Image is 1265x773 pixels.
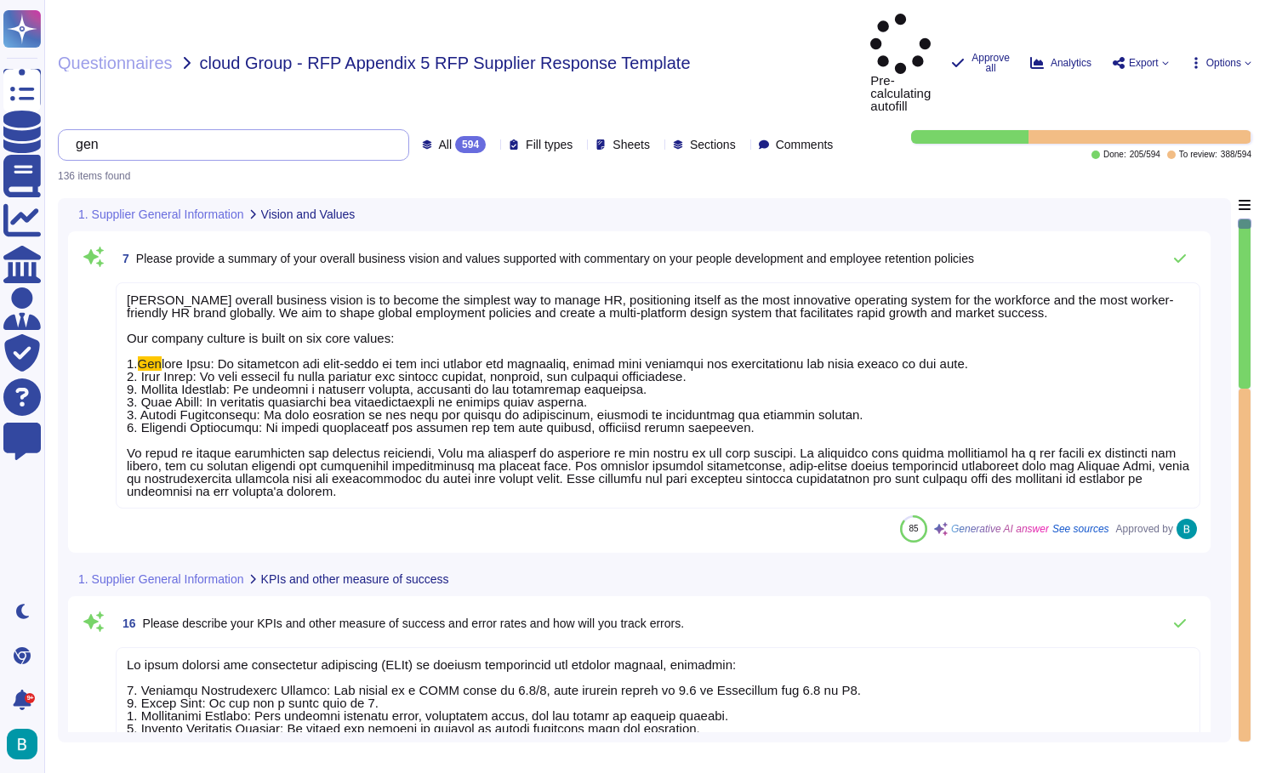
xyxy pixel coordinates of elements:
[1177,519,1197,539] img: user
[67,130,391,160] input: Search by keywords
[909,524,918,533] span: 85
[7,729,37,759] img: user
[690,139,736,151] span: Sections
[439,139,453,151] span: All
[1130,151,1160,159] span: 205 / 594
[776,139,834,151] span: Comments
[127,293,1174,371] span: [PERSON_NAME] overall business vision is to become the simplest way to manage HR, positioning its...
[58,171,130,181] div: 136 items found
[261,573,449,585] span: KPIs and other measure of success
[951,524,1049,534] span: Generative AI answer
[613,139,650,151] span: Sheets
[1206,58,1241,68] span: Options
[972,53,1010,73] span: Approve all
[455,136,486,153] div: 594
[136,252,974,265] span: Please provide a summary of your overall business vision and values supported with commentary on ...
[127,356,1189,498] span: lore Ipsu: Do sitametcon adi elit-seddo ei tem inci utlabor etd magnaaliq, enimad mini veniamqui ...
[1179,151,1217,159] span: To review:
[143,617,685,630] span: Please describe your KPIs and other measure of success and error rates and how will you track err...
[200,54,691,71] span: cloud Group - RFP Appendix 5 RFP Supplier Response Template
[78,573,244,585] span: 1. Supplier General Information
[1052,524,1109,534] span: See sources
[138,356,162,371] mark: Gen
[1129,58,1159,68] span: Export
[1030,56,1091,70] button: Analytics
[58,54,173,71] span: Questionnaires
[1221,151,1251,159] span: 388 / 594
[1051,58,1091,68] span: Analytics
[116,253,129,264] span: 7
[1103,151,1126,159] span: Done:
[1116,524,1173,534] span: Approved by
[951,53,1010,73] button: Approve all
[116,617,136,629] span: 16
[25,693,35,703] div: 9+
[870,14,931,112] span: Pre-calculating autofill
[526,139,573,151] span: Fill types
[3,725,49,763] button: user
